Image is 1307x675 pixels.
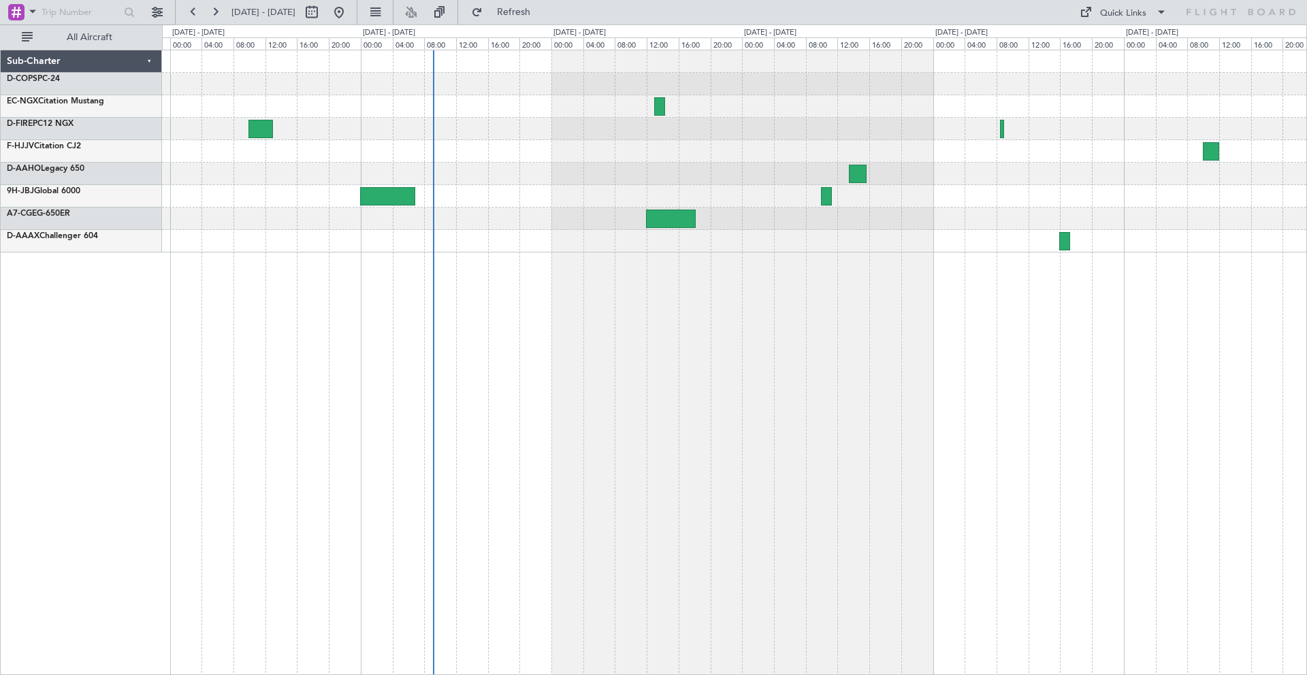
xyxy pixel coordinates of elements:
span: EC-NGX [7,97,38,105]
div: 20:00 [711,37,743,50]
a: D-AAAXChallenger 604 [7,232,98,240]
a: D-AAHOLegacy 650 [7,165,84,173]
div: 04:00 [393,37,425,50]
button: Refresh [465,1,547,23]
div: 08:00 [615,37,647,50]
div: 08:00 [997,37,1029,50]
div: 16:00 [488,37,520,50]
span: 9H-JBJ [7,187,34,195]
button: Quick Links [1073,1,1174,23]
span: D-AAAX [7,232,39,240]
a: 9H-JBJGlobal 6000 [7,187,80,195]
div: 00:00 [170,37,202,50]
div: 20:00 [329,37,361,50]
div: 00:00 [361,37,393,50]
a: EC-NGXCitation Mustang [7,97,104,105]
div: 12:00 [1029,37,1061,50]
a: F-HJJVCitation CJ2 [7,142,81,150]
span: All Aircraft [35,33,144,42]
div: [DATE] - [DATE] [1126,27,1178,39]
div: 08:00 [233,37,265,50]
div: 16:00 [1251,37,1283,50]
div: [DATE] - [DATE] [172,27,225,39]
div: [DATE] - [DATE] [744,27,796,39]
button: All Aircraft [15,27,148,48]
a: D-COPSPC-24 [7,75,60,83]
span: Refresh [485,7,543,17]
a: D-FIREPC12 NGX [7,120,74,128]
span: D-COPS [7,75,37,83]
input: Trip Number [42,2,120,22]
span: F-HJJV [7,142,34,150]
div: [DATE] - [DATE] [363,27,415,39]
div: 12:00 [265,37,297,50]
div: 20:00 [901,37,933,50]
a: A7-CGEG-650ER [7,210,70,218]
div: 08:00 [424,37,456,50]
div: 04:00 [965,37,997,50]
div: 00:00 [933,37,965,50]
div: 12:00 [647,37,679,50]
div: [DATE] - [DATE] [553,27,606,39]
div: 16:00 [297,37,329,50]
div: 00:00 [1124,37,1156,50]
div: 08:00 [1187,37,1219,50]
div: [DATE] - [DATE] [935,27,988,39]
div: 12:00 [456,37,488,50]
div: 04:00 [1156,37,1188,50]
div: 16:00 [679,37,711,50]
div: 16:00 [869,37,901,50]
div: 20:00 [519,37,551,50]
div: 16:00 [1060,37,1092,50]
div: 08:00 [806,37,838,50]
div: 04:00 [774,37,806,50]
span: D-FIRE [7,120,33,128]
div: 00:00 [742,37,774,50]
div: 00:00 [551,37,583,50]
div: 04:00 [201,37,233,50]
span: D-AAHO [7,165,41,173]
div: 12:00 [1219,37,1251,50]
div: Quick Links [1100,7,1146,20]
span: [DATE] - [DATE] [231,6,295,18]
div: 20:00 [1092,37,1124,50]
span: A7-CGE [7,210,37,218]
div: 12:00 [837,37,869,50]
div: 04:00 [583,37,615,50]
